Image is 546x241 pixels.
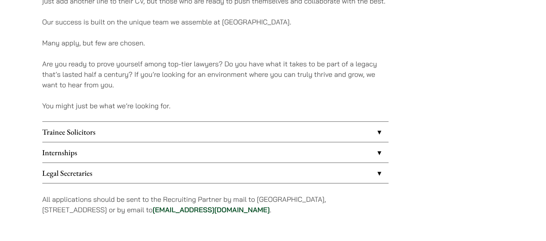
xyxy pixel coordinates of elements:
[42,59,389,90] p: Are you ready to prove yourself among top-tier lawyers? Do you have what it takes to be part of a...
[42,142,389,163] a: Internships
[42,101,389,111] p: You might just be what we’re looking for.
[153,205,270,214] a: [EMAIL_ADDRESS][DOMAIN_NAME]
[42,194,389,215] p: All applications should be sent to the Recruiting Partner by mail to [GEOGRAPHIC_DATA], [STREET_A...
[42,163,389,183] a: Legal Secretaries
[42,17,389,27] p: Our success is built on the unique team we assemble at [GEOGRAPHIC_DATA].
[42,38,389,48] p: Many apply, but few are chosen.
[42,122,389,142] a: Trainee Solicitors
